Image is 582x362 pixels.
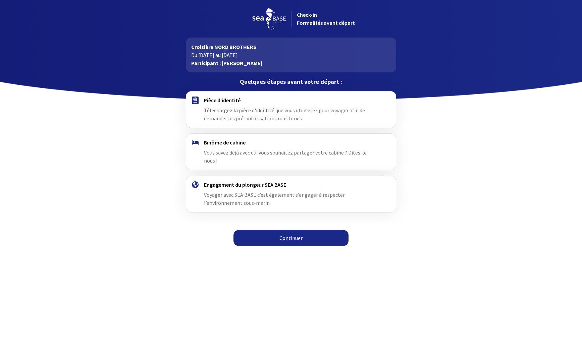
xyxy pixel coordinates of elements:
img: engagement.svg [192,181,199,188]
span: Vous savez déjà avec qui vous souhaitez partager votre cabine ? Dites-le nous ! [204,149,367,164]
p: Quelques étapes avant votre départ : [186,78,396,86]
p: Du [DATE] au [DATE] [191,51,391,59]
p: Croisière NORD BROTHERS [191,43,391,51]
p: Participant : [PERSON_NAME] [191,59,391,67]
span: Voyager avec SEA BASE c’est également s’engager à respecter l’environnement sous-marin. [204,191,345,206]
span: Check-in Formalités avant départ [297,11,355,26]
span: Téléchargez la pièce d'identité que vous utiliserez pour voyager afin de demander les pré-autoris... [204,107,365,122]
img: binome.svg [192,140,199,145]
img: logo_seabase.svg [252,8,286,29]
a: Continuer [233,230,349,246]
h4: Engagement du plongeur SEA BASE [204,181,378,188]
img: passport.svg [192,97,199,104]
h4: Pièce d'identité [204,97,378,104]
h4: Binôme de cabine [204,139,378,146]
